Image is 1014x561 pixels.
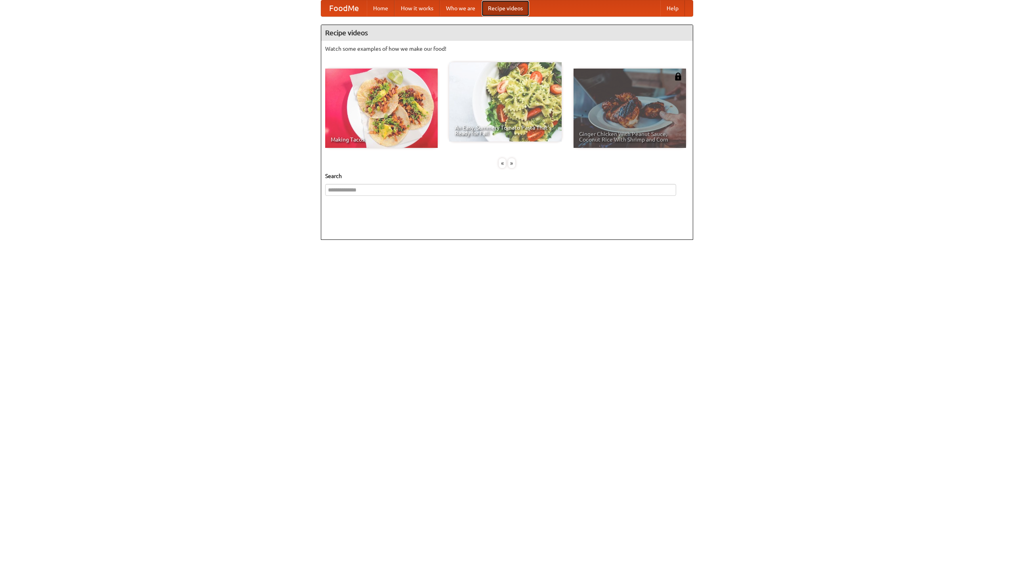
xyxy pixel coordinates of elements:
a: FoodMe [321,0,367,16]
span: An Easy, Summery Tomato Pasta That's Ready for Fall [455,125,556,136]
h4: Recipe videos [321,25,693,41]
a: Recipe videos [482,0,529,16]
p: Watch some examples of how we make our food! [325,45,689,53]
span: Making Tacos [331,137,432,142]
a: Help [660,0,685,16]
div: « [499,158,506,168]
a: An Easy, Summery Tomato Pasta That's Ready for Fall [449,62,562,142]
a: Who we are [440,0,482,16]
a: How it works [395,0,440,16]
h5: Search [325,172,689,180]
img: 483408.png [674,73,682,80]
a: Home [367,0,395,16]
div: » [508,158,515,168]
a: Making Tacos [325,69,438,148]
